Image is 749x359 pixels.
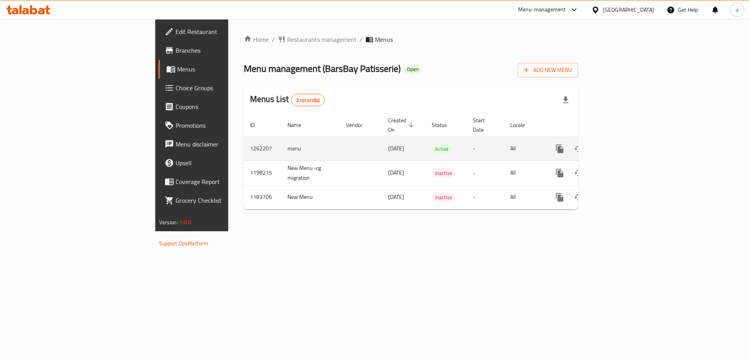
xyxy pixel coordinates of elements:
span: Choice Groups [176,83,274,93]
td: All [504,137,544,161]
span: Status [432,120,457,130]
div: Menu-management [518,5,566,14]
a: Branches [158,41,280,60]
a: Support.OpsPlatform [159,238,209,248]
span: Upsell [176,158,274,168]
button: Change Status [569,139,588,158]
td: - [467,161,504,185]
span: Name [288,120,311,130]
div: Open [404,65,422,74]
button: Add New Menu [518,63,578,77]
span: Branches [176,46,274,55]
a: Edit Restaurant [158,22,280,41]
span: Inactive [432,169,455,178]
button: more [550,188,569,207]
td: menu [281,137,340,161]
div: Inactive [432,193,455,202]
span: Coupons [176,102,274,111]
span: Edit Restaurant [176,27,274,36]
span: Menu disclaimer [176,139,274,149]
a: Promotions [158,116,280,135]
span: Promotions [176,121,274,130]
span: Menus [375,35,393,44]
a: Choice Groups [158,79,280,97]
button: more [550,164,569,182]
span: Active [432,145,452,154]
span: Start Date [473,116,495,134]
td: - [467,185,504,209]
button: more [550,139,569,158]
span: Vendor [346,120,373,130]
span: Grocery Checklist [176,196,274,205]
td: All [504,161,544,185]
span: Coverage Report [176,177,274,186]
div: Total records count [291,94,325,106]
span: Restaurants management [287,35,357,44]
li: / [360,35,362,44]
h2: Menus List [250,93,325,106]
span: [DATE] [388,192,404,202]
span: Created On [388,116,416,134]
span: Menus [177,64,274,74]
div: Export file [556,91,575,109]
span: Get support on: [159,230,195,241]
span: Version: [159,217,178,227]
td: New Menu [281,185,340,209]
a: Grocery Checklist [158,191,280,210]
div: [GEOGRAPHIC_DATA] [603,5,654,14]
span: Menu management ( BarsBay Patisserie ) [244,60,401,77]
nav: breadcrumb [244,35,578,44]
a: Coupons [158,97,280,116]
span: Inactive [432,193,455,202]
th: Actions [544,113,632,137]
span: Add New Menu [524,65,572,75]
a: Restaurants management [278,35,357,44]
a: Menu disclaimer [158,135,280,154]
td: - [467,137,504,161]
span: [DATE] [388,168,404,178]
button: Change Status [569,188,588,207]
button: Change Status [569,164,588,182]
span: Open [404,66,422,73]
span: [DATE] [388,143,404,154]
td: New Menu -cg migration [281,161,340,185]
a: Menus [158,60,280,79]
span: 3 record(s) [291,96,325,104]
span: a [736,5,738,14]
a: Coverage Report [158,172,280,191]
table: enhanced table [244,113,632,209]
td: All [504,185,544,209]
div: Inactive [432,168,455,178]
span: Locale [510,120,535,130]
span: ID [250,120,265,130]
a: Upsell [158,154,280,172]
span: 1.0.0 [179,217,192,227]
